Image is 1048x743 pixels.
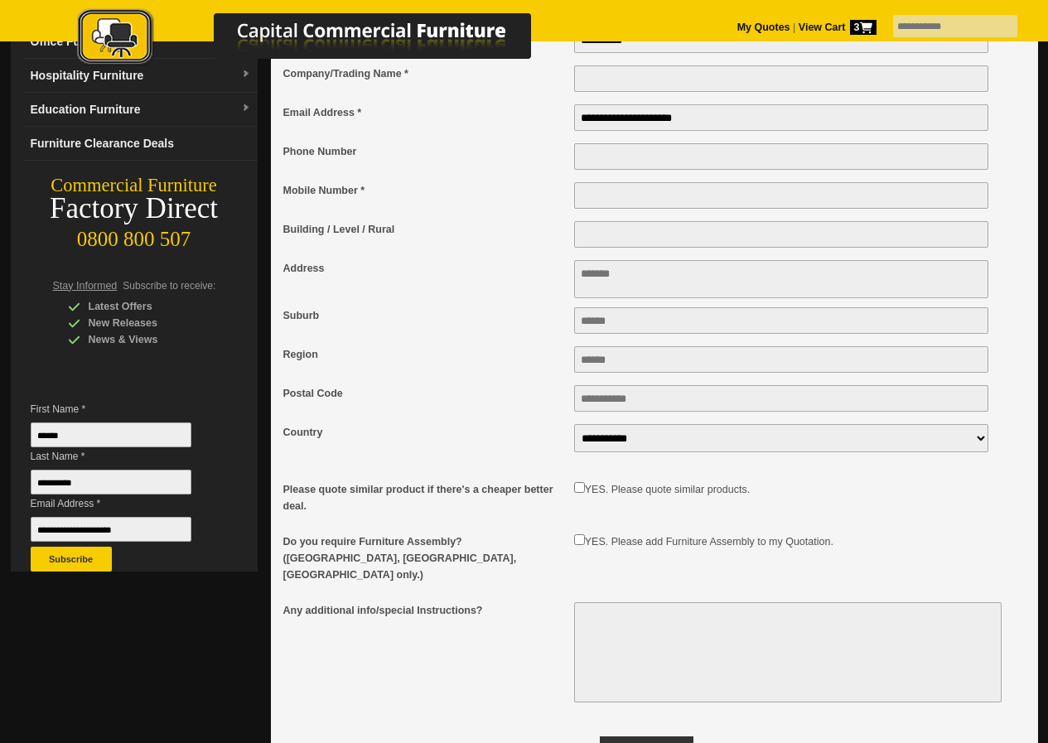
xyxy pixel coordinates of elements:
[283,104,566,121] span: Email Address *
[24,93,258,127] a: Education Furnituredropdown
[11,174,258,197] div: Commercial Furniture
[574,602,1002,702] textarea: Any additional info/special Instructions?
[574,482,585,493] input: Please quote similar product if there's a cheaper better deal.
[850,20,877,35] span: 3
[31,517,191,542] input: Email Address *
[241,104,251,113] img: dropdown
[283,533,566,583] span: Do you require Furniture Assembly? ([GEOGRAPHIC_DATA], [GEOGRAPHIC_DATA], [GEOGRAPHIC_DATA] only.)
[31,448,216,465] span: Last Name *
[24,127,258,161] a: Furniture Clearance Deals
[795,22,876,33] a: View Cart3
[283,385,566,402] span: Postal Code
[574,346,989,373] input: Region
[574,104,989,131] input: Email Address *
[574,143,989,170] input: Phone Number
[574,424,989,452] select: Country
[68,315,225,331] div: New Releases
[68,331,225,348] div: News & Views
[574,260,989,298] textarea: Address
[31,8,611,69] img: Capital Commercial Furniture Logo
[31,8,611,74] a: Capital Commercial Furniture Logo
[574,385,989,412] input: Postal Code
[31,495,216,512] span: Email Address *
[283,221,566,238] span: Building / Level / Rural
[283,307,566,324] span: Suburb
[123,280,215,292] span: Subscribe to receive:
[283,182,566,199] span: Mobile Number *
[31,422,191,447] input: First Name *
[31,547,112,572] button: Subscribe
[585,536,833,548] label: YES. Please add Furniture Assembly to my Quotation.
[574,221,989,248] input: Building / Level / Rural
[283,143,566,160] span: Phone Number
[53,280,118,292] span: Stay Informed
[11,220,258,251] div: 0800 800 507
[574,65,989,92] input: Company/Trading Name *
[574,182,989,209] input: Mobile Number *
[585,484,750,495] label: YES. Please quote similar products.
[737,22,790,33] a: My Quotes
[24,59,258,93] a: Hospitality Furnituredropdown
[283,346,566,363] span: Region
[574,534,585,545] input: Do you require Furniture Assembly? (Auckland, Wellington, Christchurch only.)
[11,197,258,220] div: Factory Direct
[68,298,225,315] div: Latest Offers
[799,22,877,33] strong: View Cart
[283,424,566,441] span: Country
[24,25,258,59] a: Office Furnituredropdown
[31,401,216,417] span: First Name *
[283,260,566,277] span: Address
[31,470,191,495] input: Last Name *
[283,481,566,514] span: Please quote similar product if there's a cheaper better deal.
[283,602,566,619] span: Any additional info/special Instructions?
[574,307,989,334] input: Suburb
